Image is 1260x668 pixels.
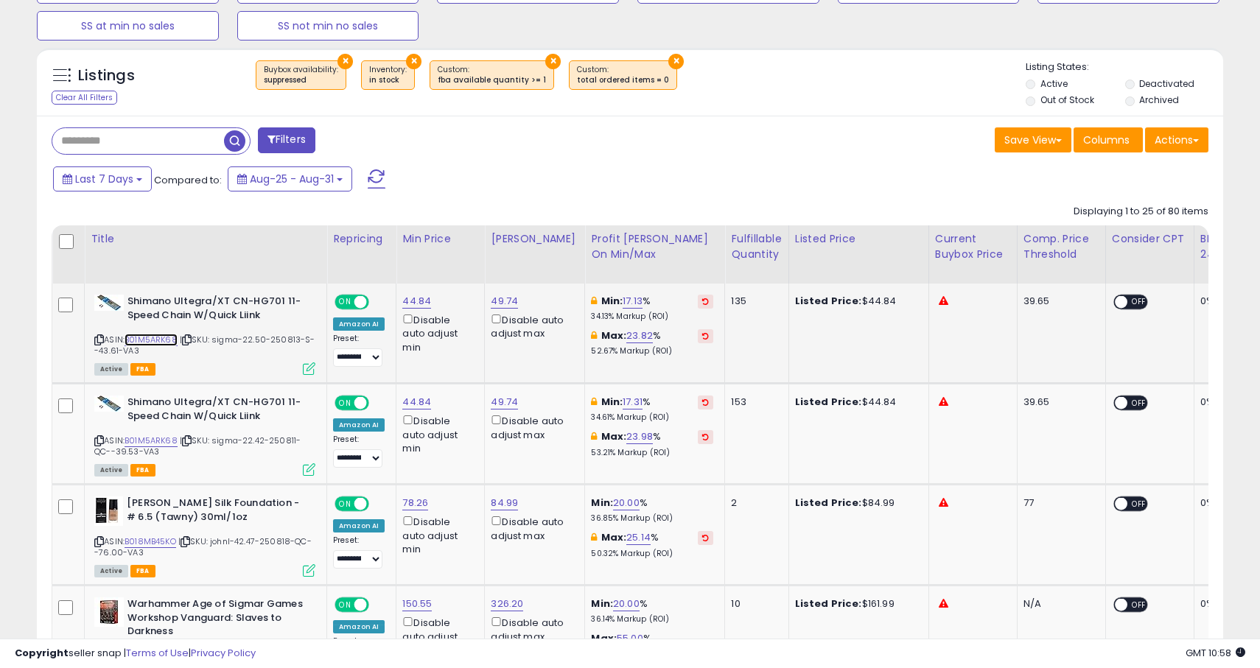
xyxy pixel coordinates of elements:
span: FBA [130,363,155,376]
b: Shimano Ultegra/XT CN-HG701 11-Speed Chain W/Quick Liink [127,395,307,426]
span: Buybox availability : [264,64,338,86]
div: Preset: [333,435,385,468]
button: SS at min no sales [37,11,219,41]
a: B01M5ARK68 [125,334,178,346]
a: Privacy Policy [191,646,256,660]
div: Disable auto adjust max [491,614,573,643]
p: 36.14% Markup (ROI) [591,614,713,625]
div: $44.84 [795,395,917,409]
span: OFF [1127,498,1151,510]
a: 20.00 [613,496,640,510]
span: ON [336,498,354,510]
span: OFF [1127,296,1151,309]
span: Last 7 Days [75,172,133,186]
div: Disable auto adjust min [402,614,473,657]
p: 52.67% Markup (ROI) [591,346,713,356]
b: Min: [591,496,613,510]
div: 39.65 [1023,395,1094,409]
div: $161.99 [795,597,917,611]
a: 49.74 [491,294,518,309]
button: Aug-25 - Aug-31 [228,166,352,191]
p: Listing States: [1026,60,1222,74]
div: 0% [1200,597,1249,611]
div: total ordered items = 0 [577,75,669,85]
span: | SKU: sigma-22.50-250813-S--43.61-VA3 [94,334,315,356]
a: 150.55 [402,597,432,611]
div: $84.99 [795,496,917,510]
span: FBA [130,565,155,577]
div: Disable auto adjust min [402,312,473,354]
div: Amazon AI [333,620,385,633]
p: 34.13% Markup (ROI) [591,312,713,322]
div: Min Price [402,231,478,247]
div: % [591,597,713,625]
span: Aug-25 - Aug-31 [250,172,334,186]
div: seller snap | | [15,647,256,661]
span: OFF [1127,397,1151,409]
span: OFF [367,599,391,611]
p: 34.61% Markup (ROI) [591,412,713,423]
div: % [591,295,713,322]
span: Inventory : [369,64,407,86]
div: Clear All Filters [52,91,117,105]
div: in stock [369,75,407,85]
div: Disable auto adjust min [402,513,473,556]
div: $44.84 [795,295,917,308]
label: Out of Stock [1040,94,1094,106]
div: Comp. Price Threshold [1023,231,1099,262]
button: × [668,54,684,69]
button: × [337,54,353,69]
div: Listed Price [795,231,923,247]
div: % [591,430,713,457]
div: N/A [1023,597,1094,611]
a: 44.84 [402,294,431,309]
div: 0% [1200,496,1249,510]
div: % [591,395,713,423]
div: 135 [731,295,777,308]
label: Archived [1139,94,1179,106]
div: Displaying 1 to 25 of 80 items [1074,205,1208,219]
a: B01M5ARK68 [125,435,178,447]
p: 50.32% Markup (ROI) [591,549,713,559]
a: B018MB45KO [125,535,176,548]
button: × [545,54,561,69]
div: suppressed [264,75,338,85]
button: Save View [995,127,1071,152]
div: 0% [1200,295,1249,308]
div: % [591,329,713,356]
a: 25.14 [626,530,651,545]
div: Amazon AI [333,519,385,532]
div: % [591,531,713,558]
div: 39.65 [1023,295,1094,308]
div: ASIN: [94,395,315,474]
b: Max: [601,328,627,342]
span: OFF [367,397,391,409]
img: 519syiah2EL._SL40_.jpg [94,597,124,627]
strong: Copyright [15,646,69,660]
img: 41HGvDChd4L._SL40_.jpg [94,496,123,526]
span: OFF [367,498,391,510]
a: 17.13 [623,294,643,309]
th: The percentage added to the cost of goods (COGS) that forms the calculator for Min & Max prices. [585,225,725,284]
div: BB Share 24h. [1200,231,1254,262]
div: Amazon AI [333,317,385,331]
span: | SKU: sigma-22.42-250811-QC--39.53-VA3 [94,435,301,457]
img: 41uaR8pfhnL._SL40_.jpg [94,395,124,412]
a: 326.20 [491,597,523,611]
span: OFF [1127,599,1151,611]
label: Deactivated [1139,77,1194,90]
label: Active [1040,77,1068,90]
b: Listed Price: [795,294,862,308]
p: 53.21% Markup (ROI) [591,448,713,458]
a: 44.84 [402,395,431,409]
div: Fulfillable Quantity [731,231,782,262]
a: 84.99 [491,496,518,510]
b: Min: [601,395,623,409]
span: Columns [1083,133,1130,147]
span: All listings currently available for purchase on Amazon [94,363,128,376]
div: Preset: [333,535,385,569]
span: OFF [367,296,391,309]
div: 153 [731,395,777,409]
div: ASIN: [94,295,315,373]
b: Min: [591,597,613,611]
